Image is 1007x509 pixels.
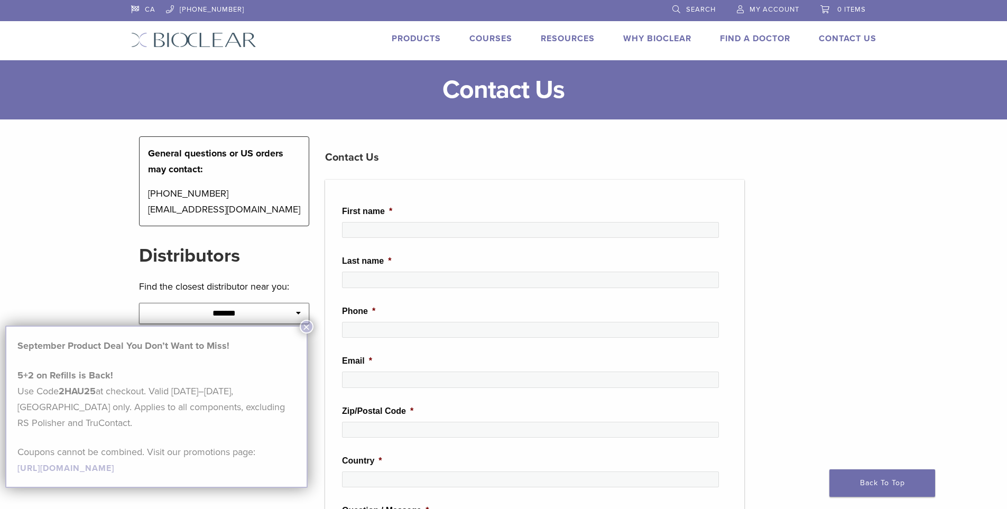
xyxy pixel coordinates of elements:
[17,463,114,474] a: [URL][DOMAIN_NAME]
[342,206,392,217] label: First name
[325,145,744,170] h3: Contact Us
[17,369,113,381] strong: 5+2 on Refills is Back!
[342,456,382,467] label: Country
[148,186,301,217] p: [PHONE_NUMBER] [EMAIL_ADDRESS][DOMAIN_NAME]
[342,256,391,267] label: Last name
[829,469,935,497] a: Back To Top
[59,385,96,397] strong: 2HAU25
[342,406,413,417] label: Zip/Postal Code
[17,367,295,431] p: Use Code at checkout. Valid [DATE]–[DATE], [GEOGRAPHIC_DATA] only. Applies to all components, exc...
[541,33,595,44] a: Resources
[17,340,229,351] strong: September Product Deal You Don’t Want to Miss!
[623,33,691,44] a: Why Bioclear
[148,147,283,175] strong: General questions or US orders may contact:
[139,279,310,294] p: Find the closest distributor near you:
[720,33,790,44] a: Find A Doctor
[392,33,441,44] a: Products
[342,306,375,317] label: Phone
[686,5,716,14] span: Search
[469,33,512,44] a: Courses
[837,5,866,14] span: 0 items
[131,32,256,48] img: Bioclear
[300,320,313,334] button: Close
[17,444,295,476] p: Coupons cannot be combined. Visit our promotions page:
[139,243,310,269] h2: Distributors
[342,356,372,367] label: Email
[819,33,876,44] a: Contact Us
[750,5,799,14] span: My Account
